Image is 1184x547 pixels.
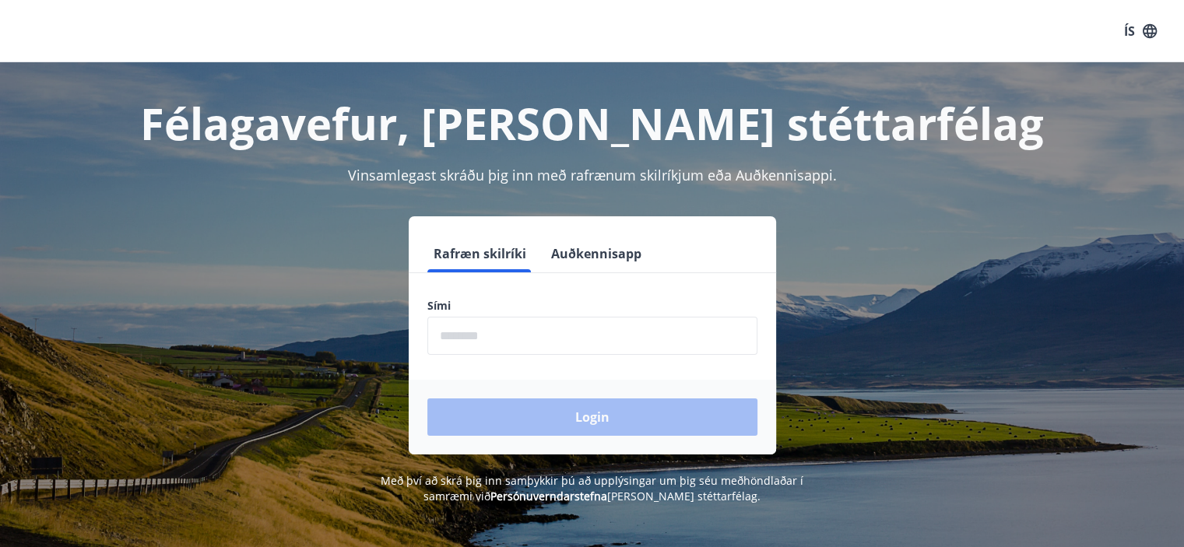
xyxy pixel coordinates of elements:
[51,93,1134,153] h1: Félagavefur, [PERSON_NAME] stéttarfélag
[348,166,837,184] span: Vinsamlegast skráðu þig inn með rafrænum skilríkjum eða Auðkennisappi.
[1115,17,1165,45] button: ÍS
[427,298,757,314] label: Sími
[427,235,532,272] button: Rafræn skilríki
[490,489,607,503] a: Persónuverndarstefna
[381,473,803,503] span: Með því að skrá þig inn samþykkir þú að upplýsingar um þig séu meðhöndlaðar í samræmi við [PERSON...
[545,235,648,272] button: Auðkennisapp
